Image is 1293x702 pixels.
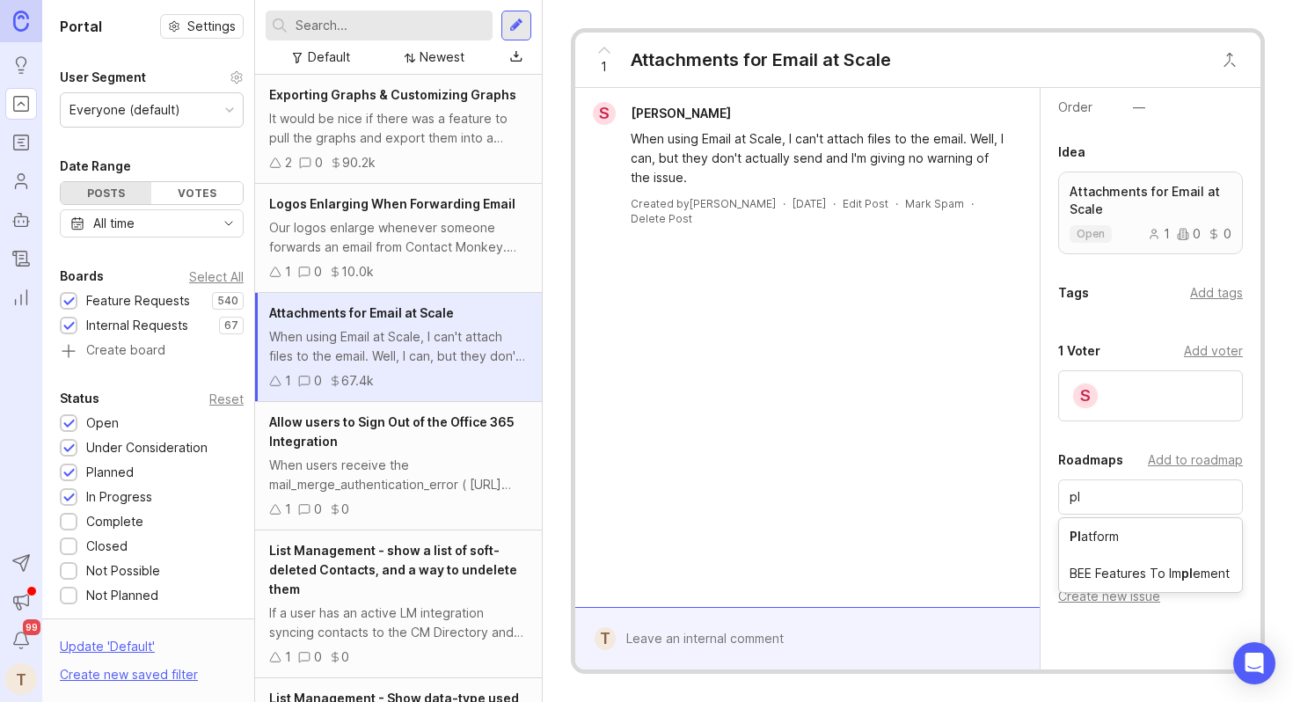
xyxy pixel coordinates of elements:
[215,216,243,230] svg: toggle icon
[269,456,528,494] div: When users receive the mail_merge_authentication_error ( [URL][DOMAIN_NAME] ) they often need to ...
[783,196,785,211] div: ·
[1071,382,1099,410] div: S
[1058,340,1100,362] div: 1 Voter
[255,75,542,184] a: Exporting Graphs & Customizing GraphsIt would be nice if there was a feature to pull the graphs a...
[1058,142,1085,163] div: Idea
[1148,228,1170,240] div: 1
[1233,642,1275,684] div: Open Intercom Messenger
[341,647,349,667] div: 0
[86,537,128,556] div: Closed
[86,438,208,457] div: Under Consideration
[593,102,616,125] div: S
[285,647,291,667] div: 1
[255,530,542,678] a: List Management - show a list of soft-deleted Contacts, and a way to undelete themIf a user has a...
[269,414,515,449] span: Allow users to Sign Out of the Office 365 Integration
[86,413,119,433] div: Open
[269,327,528,366] div: When using Email at Scale, I can't attach files to the email. Well, I can, but they don't actuall...
[833,196,836,211] div: ·
[209,394,244,404] div: Reset
[1190,283,1243,303] div: Add tags
[269,196,515,211] span: Logos Enlarging When Forwarding Email
[60,665,198,684] div: Create new saved filter
[314,500,322,519] div: 0
[971,196,974,211] div: ·
[160,14,244,39] button: Settings
[315,153,323,172] div: 0
[5,165,37,197] a: Users
[86,512,143,531] div: Complete
[341,500,349,519] div: 0
[5,663,37,695] button: T
[61,182,151,204] div: Posts
[5,49,37,81] a: Ideas
[1177,228,1201,240] div: 0
[843,196,888,211] div: Edit Post
[1058,450,1123,471] div: Roadmaps
[269,305,454,320] span: Attachments for Email at Scale
[86,561,160,581] div: Not Possible
[86,316,188,335] div: Internal Requests
[1193,566,1230,581] div: ement
[601,57,607,77] span: 1
[60,67,146,88] div: User Segment
[1212,42,1247,77] button: Close button
[5,625,37,656] button: Notifications
[631,48,891,72] div: Attachments for Email at Scale
[296,16,486,35] input: Search...
[631,106,731,121] span: [PERSON_NAME]
[1058,172,1243,254] a: Attachments for Email at Scaleopen100
[1077,227,1105,241] p: open
[285,371,291,391] div: 1
[1184,341,1243,361] div: Add voter
[1070,183,1231,218] p: Attachments for Email at Scale
[285,262,291,282] div: 1
[86,291,190,311] div: Feature Requests
[1058,282,1089,303] div: Tags
[5,243,37,274] a: Changelog
[69,100,180,120] div: Everyone (default)
[189,272,244,282] div: Select All
[631,196,776,211] div: Created by [PERSON_NAME]
[151,182,242,204] div: Votes
[1070,487,1231,507] input: Search for a roadmap...
[86,463,134,482] div: Planned
[314,262,322,282] div: 0
[895,196,898,211] div: ·
[905,196,964,211] button: Mark Spam
[5,88,37,120] a: Portal
[60,637,155,665] div: Update ' Default '
[255,402,542,530] a: Allow users to Sign Out of the Office 365 IntegrationWhen users receive the mail_merge_authentica...
[60,156,131,177] div: Date Range
[308,48,350,67] div: Default
[224,318,238,333] p: 67
[187,18,236,35] span: Settings
[285,153,292,172] div: 2
[1058,99,1092,114] label: Order
[217,294,238,308] p: 540
[341,262,374,282] div: 10.0k
[269,603,528,642] div: If a user has an active LM integration syncing contacts to the CM Directory and deletes a contact...
[255,293,542,402] a: Attachments for Email at ScaleWhen using Email at Scale, I can't attach files to the email. Well,...
[269,218,528,257] div: Our logos enlarge whenever someone forwards an email from Contact Monkey. I've attached some pict...
[793,196,826,211] a: [DATE]
[1208,228,1231,240] div: 0
[631,211,692,226] div: Delete Post
[341,371,374,391] div: 67.4k
[1070,529,1081,544] div: Pl
[314,647,322,667] div: 0
[595,627,617,650] div: T
[5,282,37,313] a: Reporting
[314,371,322,391] div: 0
[1081,529,1119,544] div: atform
[60,388,99,409] div: Status
[255,184,542,293] a: Logos Enlarging When Forwarding EmailOur logos enlarge whenever someone forwards an email from Co...
[86,487,152,507] div: In Progress
[13,11,29,31] img: Canny Home
[5,586,37,618] button: Announcements
[1070,566,1181,581] div: BEE Features To Im
[1181,566,1193,581] div: pl
[93,214,135,233] div: All time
